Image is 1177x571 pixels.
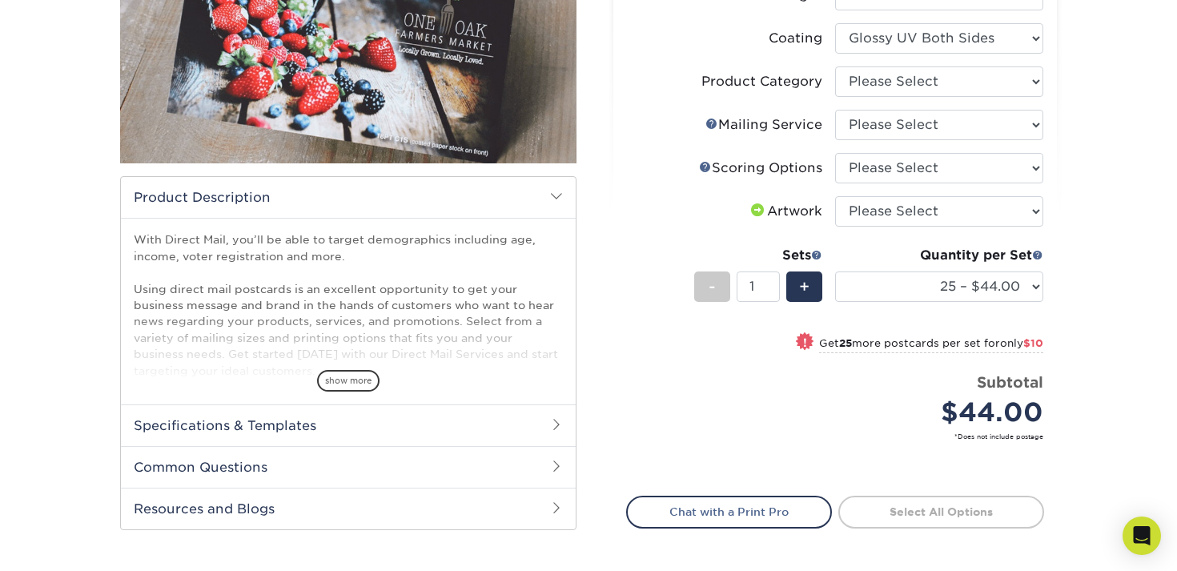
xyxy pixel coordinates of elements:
[769,29,822,48] div: Coating
[317,370,380,392] span: show more
[748,202,822,221] div: Artwork
[835,246,1043,265] div: Quantity per Set
[1123,517,1161,555] div: Open Intercom Messenger
[977,373,1043,391] strong: Subtotal
[1023,337,1043,349] span: $10
[799,275,809,299] span: +
[699,159,822,178] div: Scoring Options
[701,72,822,91] div: Product Category
[839,337,852,349] strong: 25
[705,115,822,135] div: Mailing Service
[819,337,1043,353] small: Get more postcards per set for
[121,446,576,488] h2: Common Questions
[694,246,822,265] div: Sets
[1000,337,1043,349] span: only
[803,334,807,351] span: !
[847,393,1043,432] div: $44.00
[709,275,716,299] span: -
[626,496,832,528] a: Chat with a Print Pro
[121,488,576,529] h2: Resources and Blogs
[639,432,1043,441] small: *Does not include postage
[134,231,563,379] p: With Direct Mail, you’ll be able to target demographics including age, income, voter registration...
[838,496,1044,528] a: Select All Options
[121,177,576,218] h2: Product Description
[121,404,576,446] h2: Specifications & Templates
